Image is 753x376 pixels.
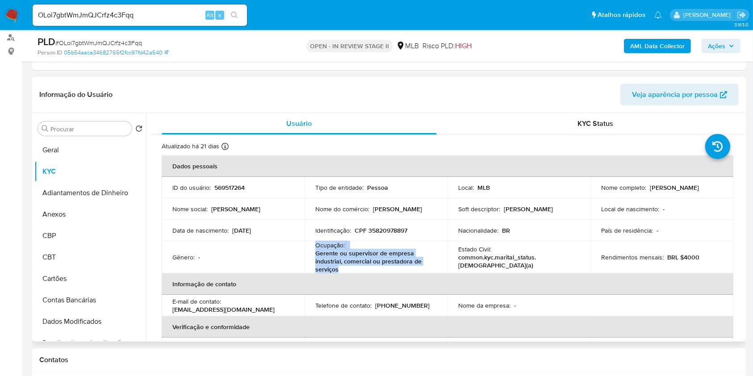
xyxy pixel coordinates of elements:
th: Verificação e conformidade [162,316,733,338]
th: Informação de contato [162,273,733,295]
button: Ações [702,39,740,53]
p: Local de nascimento : [601,205,659,213]
button: Procurar [42,125,49,132]
button: Anexos [34,204,146,225]
p: Gerente ou supervisor de empresa industrial, comercial ou prestadora de serviços [315,249,433,273]
p: [PERSON_NAME] [373,205,422,213]
p: - [657,226,658,234]
p: Identificação : [315,226,351,234]
button: Dados Modificados [34,311,146,332]
p: [PERSON_NAME] [504,205,553,213]
span: # OLoi7gbtWmJmQJCrfz4c3Fqq [55,38,142,47]
h1: Contatos [39,355,739,364]
a: Sair [737,10,746,20]
p: - [198,253,200,261]
a: Notificações [654,11,662,19]
h1: Informação do Usuário [39,90,113,99]
a: 05b54aaca34682765f2fcc97fd42a540 [64,49,168,57]
b: AML Data Collector [630,39,685,53]
p: - [514,301,516,309]
span: s [218,11,221,19]
p: Nome completo : [601,184,646,192]
p: ana.conceicao@mercadolivre.com [683,11,734,19]
p: BR [502,226,510,234]
button: Veja aparência por pessoa [620,84,739,105]
p: Atualizado há 21 dias [162,142,219,150]
span: Risco PLD: [423,41,472,51]
span: KYC Status [577,118,613,129]
span: Alt [206,11,213,19]
span: Atalhos rápidos [598,10,645,20]
p: Rendimentos mensais : [601,253,664,261]
span: 3.163.0 [734,21,749,28]
p: Tipo de entidade : [315,184,364,192]
span: Ações [708,39,725,53]
button: AML Data Collector [624,39,691,53]
p: Nacionalidade : [458,226,498,234]
b: Person ID [38,49,62,57]
button: Detalhe da geolocalização [34,332,146,354]
p: Nome do comércio : [315,205,369,213]
p: [PHONE_NUMBER] [375,301,430,309]
input: Procurar [50,125,128,133]
p: common.kyc.marital_status.[DEMOGRAPHIC_DATA](a) [458,253,576,269]
p: [PERSON_NAME] [650,184,699,192]
div: MLB [396,41,419,51]
p: Data de nascimento : [172,226,229,234]
b: PLD [38,34,55,49]
button: Cartões [34,268,146,289]
p: [DATE] [232,226,251,234]
p: [EMAIL_ADDRESS][DOMAIN_NAME] [172,305,275,313]
button: Retornar ao pedido padrão [135,125,142,135]
p: Nome da empresa : [458,301,510,309]
button: KYC [34,161,146,182]
button: Contas Bancárias [34,289,146,311]
button: search-icon [225,9,243,21]
p: [PERSON_NAME] [211,205,260,213]
p: Estado Civil : [458,245,491,253]
p: MLB [477,184,490,192]
p: 569517264 [214,184,245,192]
p: Ocupação : [315,241,345,249]
p: OPEN - IN REVIEW STAGE II [306,40,393,52]
span: Veja aparência por pessoa [632,84,718,105]
p: CPF 35820978897 [355,226,407,234]
p: E-mail de contato : [172,297,221,305]
button: CBP [34,225,146,246]
p: Local : [458,184,474,192]
th: Dados pessoais [162,155,733,177]
p: - [663,205,665,213]
p: Pessoa [367,184,388,192]
p: País de residência : [601,226,653,234]
p: BRL $4000 [667,253,699,261]
span: HIGH [455,41,472,51]
p: ID do usuário : [172,184,211,192]
p: Gênero : [172,253,195,261]
button: Geral [34,139,146,161]
button: CBT [34,246,146,268]
p: Telefone de contato : [315,301,372,309]
button: Adiantamentos de Dinheiro [34,182,146,204]
span: Usuário [286,118,312,129]
input: Pesquise usuários ou casos... [33,9,247,21]
p: Soft descriptor : [458,205,500,213]
p: Nome social : [172,205,208,213]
